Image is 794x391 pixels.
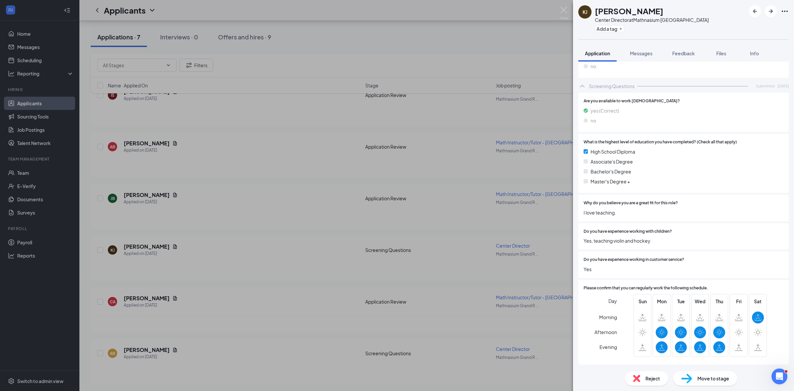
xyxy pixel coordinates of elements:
span: Reject [645,375,660,382]
span: [DATE] [778,83,789,89]
span: Do you have experience working with children? [584,228,672,235]
span: High School Diploma [591,148,635,155]
iframe: Intercom live chat [772,368,787,384]
span: Are you available to work [DEMOGRAPHIC_DATA]? [584,98,680,104]
span: Tue [675,298,687,305]
span: Application [585,50,610,56]
span: Files [716,50,726,56]
svg: ArrowRight [767,7,775,15]
div: KJ [583,9,587,15]
span: Move to stage [697,375,729,382]
div: Screening Questions [589,83,635,89]
span: Morning [599,311,617,323]
span: Master's Degree + [591,178,630,185]
span: Associate's Degree [591,158,633,165]
span: Evening [599,341,617,353]
span: Why do you believe you are a great fit for this role? [584,200,678,206]
span: no [591,117,596,124]
span: Submitted: [756,83,775,89]
span: Fri [733,298,745,305]
svg: Ellipses [781,7,789,15]
span: Yes [584,266,783,273]
span: Info [750,50,759,56]
span: yes (Correct) [591,107,619,114]
span: Sun [637,298,648,305]
span: Bachelor's Degree [591,168,631,175]
h1: [PERSON_NAME] [595,5,663,17]
span: Messages [630,50,652,56]
span: no [591,63,596,70]
span: I love teaching. [584,209,783,216]
svg: ArrowLeftNew [751,7,759,15]
div: Center Director at Mathnasium [GEOGRAPHIC_DATA] [595,17,709,23]
button: ArrowRight [765,5,777,17]
span: Mon [656,298,668,305]
span: Wed [694,298,706,305]
span: Afternoon [595,326,617,338]
span: Please confirm that you can regularly work the following schedule. [584,285,708,291]
button: PlusAdd a tag [595,25,624,32]
span: Thu [713,298,725,305]
svg: ChevronUp [578,82,586,90]
span: What is the highest level of education you have completed? (Check all that apply) [584,139,737,145]
span: Do you have experience working in customer service? [584,257,684,263]
span: Yes, teaching violin and hockey. [584,237,783,244]
span: Sat [752,298,764,305]
span: Feedback [672,50,695,56]
svg: Plus [619,27,623,31]
span: Day [608,297,617,305]
button: ArrowLeftNew [749,5,761,17]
